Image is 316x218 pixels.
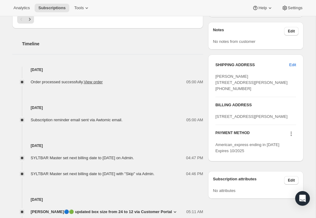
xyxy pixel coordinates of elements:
h4: [DATE] [12,67,203,73]
span: SYLTBAR Master set next billing date to [DATE] with "Skip" via Admin. [31,171,154,176]
span: Edit [288,29,295,34]
span: 05:00 AM [186,117,203,123]
span: Edit [289,62,296,68]
span: SYLTBAR Master set next billing date to [DATE] on Admin. [31,156,134,160]
nav: Pagination [17,15,198,24]
span: Subscription reminder email sent via Awtomic email. [31,118,123,122]
h3: Subscription attributes [213,176,284,185]
button: Tools [70,4,93,12]
span: Edit [288,178,295,183]
button: Subscriptions [35,4,69,12]
span: Subscriptions [38,6,66,10]
button: Help [249,4,276,12]
div: Open Intercom Messenger [295,191,310,206]
span: Help [258,6,267,10]
h4: [DATE] [12,105,203,111]
span: No notes from customer [213,39,256,44]
h3: PAYMENT METHOD [215,130,250,139]
span: No attributes [213,188,236,193]
span: [STREET_ADDRESS][PERSON_NAME] [215,114,288,119]
button: Edit [284,176,299,185]
span: Tools [74,6,84,10]
span: [PERSON_NAME]🔵🟢 updated box size from 24 to 12 via Customer Portal [31,209,172,215]
span: American_express ending in [DATE] Expires 10/2025 [215,142,280,153]
span: Analytics [13,6,30,10]
span: 05:11 AM [186,209,203,215]
button: Next [25,15,34,24]
button: Analytics [10,4,33,12]
span: [PERSON_NAME] [STREET_ADDRESS][PERSON_NAME] [PHONE_NUMBER] [215,74,288,91]
h3: Notes [213,27,284,36]
span: Order processed successfully. [31,80,103,84]
a: View order [84,80,103,84]
button: Edit [284,27,299,36]
h4: [DATE] [12,143,203,149]
span: Settings [288,6,303,10]
span: 05:00 AM [186,79,203,85]
button: [PERSON_NAME]🔵🟢 updated box size from 24 to 12 via Customer Portal [31,209,178,215]
button: Edit [286,60,300,70]
span: 04:47 PM [186,155,203,161]
h3: BILLING ADDRESS [215,102,296,108]
button: Settings [278,4,306,12]
h4: [DATE] [12,197,203,203]
h3: SHIPPING ADDRESS [215,62,289,68]
h2: Timeline [22,41,203,47]
span: 04:46 PM [186,171,203,177]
